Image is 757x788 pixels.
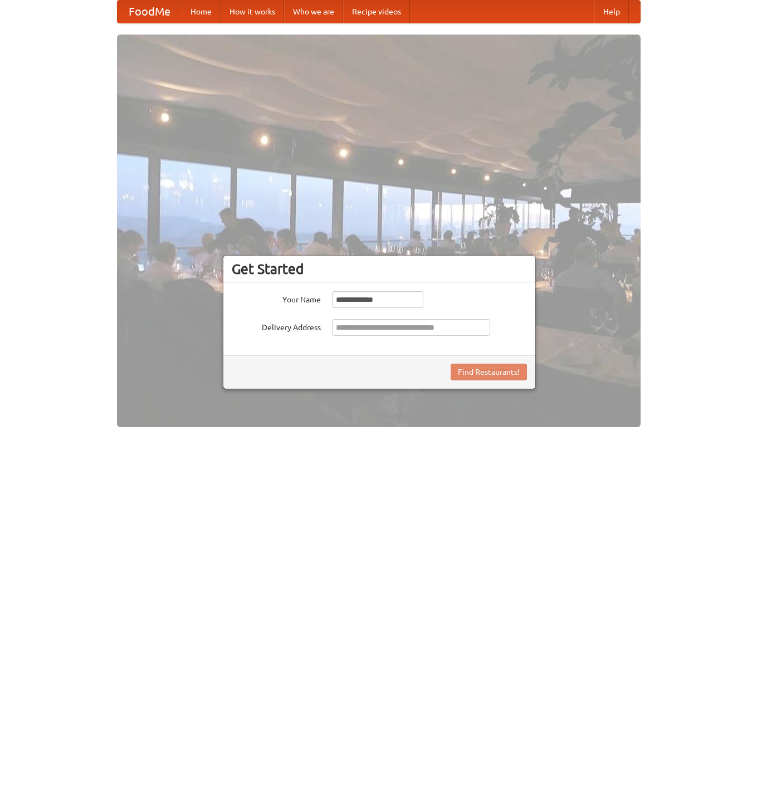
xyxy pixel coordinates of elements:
[232,319,321,333] label: Delivery Address
[343,1,410,23] a: Recipe videos
[221,1,284,23] a: How it works
[118,1,182,23] a: FoodMe
[232,261,527,277] h3: Get Started
[451,364,527,380] button: Find Restaurants!
[594,1,629,23] a: Help
[182,1,221,23] a: Home
[232,291,321,305] label: Your Name
[284,1,343,23] a: Who we are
